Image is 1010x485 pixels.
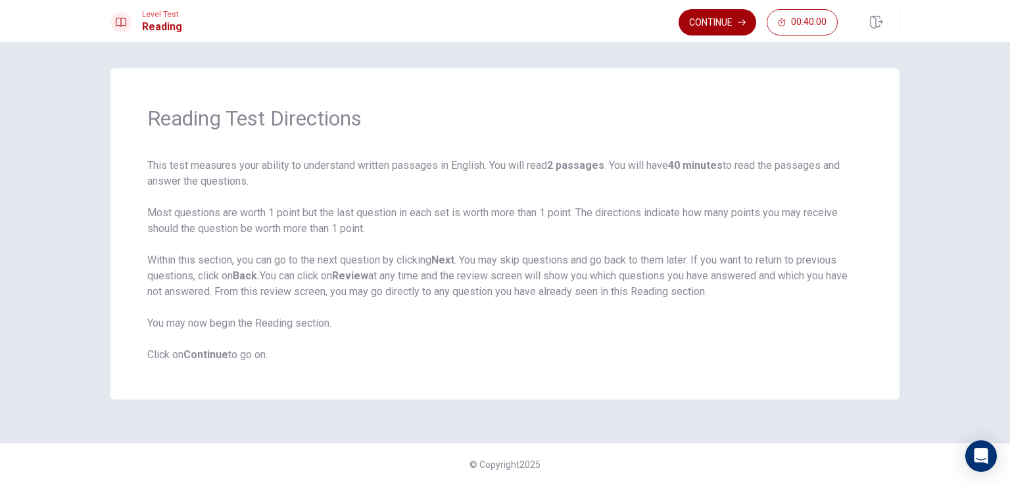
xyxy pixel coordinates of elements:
[679,9,756,35] button: Continue
[547,159,604,172] b: 2 passages
[431,254,454,266] b: Next
[668,159,723,172] b: 40 minutes
[965,440,997,472] div: Open Intercom Messenger
[332,269,368,282] b: Review
[183,348,228,361] b: Continue
[142,19,182,35] h1: Reading
[142,10,182,19] span: Level Test
[147,158,863,363] span: This test measures your ability to understand written passages in English. You will read . You wi...
[147,105,863,131] h1: Reading Test Directions
[791,17,827,28] span: 00:40:00
[469,459,541,470] span: © Copyright 2025
[767,9,838,35] button: 00:40:00
[233,269,260,282] b: Back.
